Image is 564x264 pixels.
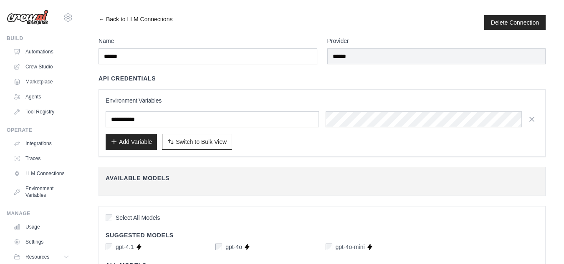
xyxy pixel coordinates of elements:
[10,182,73,202] a: Environment Variables
[10,105,73,118] a: Tool Registry
[10,90,73,103] a: Agents
[106,214,112,221] input: Select All Models
[10,235,73,249] a: Settings
[99,74,156,83] h4: API Credentials
[106,244,112,250] input: gpt-4.1
[10,75,73,88] a: Marketplace
[10,250,73,264] button: Resources
[7,210,73,217] div: Manage
[326,244,332,250] input: gpt-4o-mini
[106,96,539,105] h3: Environment Variables
[99,37,317,45] label: Name
[10,167,73,180] a: LLM Connections
[327,37,546,45] label: Provider
[106,231,539,239] h4: Suggested Models
[10,220,73,234] a: Usage
[7,10,48,25] img: Logo
[116,214,160,222] span: Select All Models
[25,254,49,260] span: Resources
[176,138,227,146] span: Switch to Bulk View
[336,243,365,251] label: gpt-4o-mini
[7,35,73,42] div: Build
[106,174,539,182] h4: Available Models
[10,152,73,165] a: Traces
[215,244,222,250] input: gpt-4o
[491,18,539,27] button: Delete Connection
[225,243,242,251] label: gpt-4o
[106,134,157,150] button: Add Variable
[99,15,172,30] a: ← Back to LLM Connections
[162,134,232,150] button: Switch to Bulk View
[116,243,134,251] label: gpt-4.1
[10,60,73,73] a: Crew Studio
[10,45,73,58] a: Automations
[10,137,73,150] a: Integrations
[7,127,73,133] div: Operate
